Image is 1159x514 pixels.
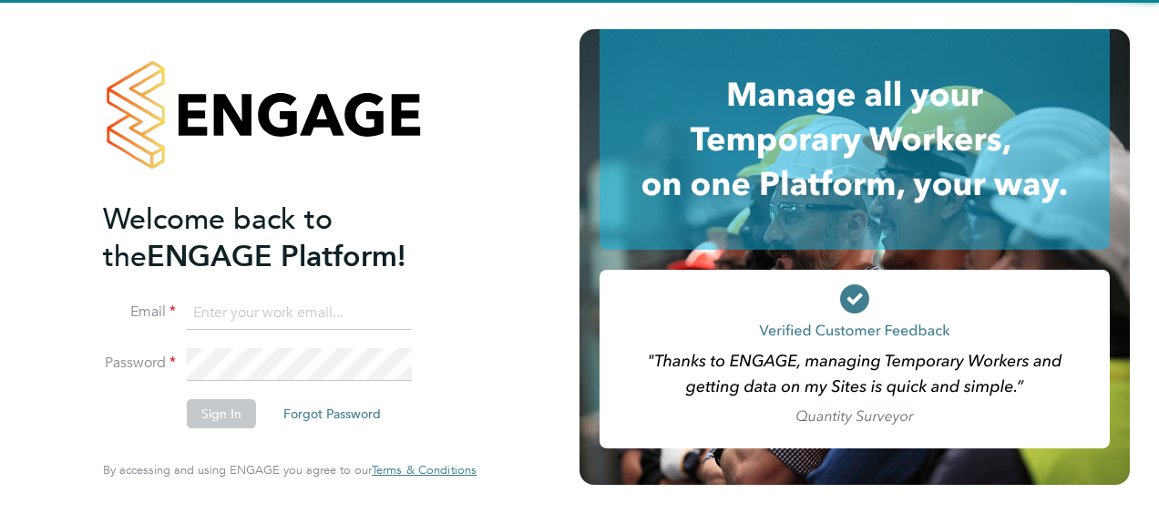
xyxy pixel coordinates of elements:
a: Terms & Conditions [372,463,477,478]
span: By accessing and using ENGAGE you agree to our [103,462,477,478]
label: Email [103,303,176,322]
label: Password [103,354,176,373]
h2: ENGAGE Platform! [103,200,458,275]
span: Welcome back to the [103,201,333,274]
button: Sign In [187,399,256,428]
span: Terms & Conditions [372,462,477,478]
button: Forgot Password [269,399,395,428]
input: Enter your work email... [187,297,412,330]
